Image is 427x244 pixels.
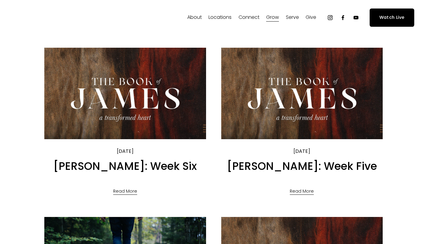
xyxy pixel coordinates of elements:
[306,13,316,22] span: Give
[13,12,97,24] img: Fellowship Memphis
[187,13,202,22] a: folder dropdown
[290,183,314,196] a: Read More
[286,13,299,22] span: Serve
[208,13,232,22] a: folder dropdown
[353,15,359,21] a: YouTube
[340,15,346,21] a: Facebook
[266,13,279,22] a: folder dropdown
[370,9,414,26] a: Watch Live
[220,47,384,140] img: James: Week Five
[327,15,333,21] a: Instagram
[43,47,207,140] img: James: Week Six
[266,13,279,22] span: Grow
[227,159,377,174] a: [PERSON_NAME]: Week Five
[53,159,197,174] a: [PERSON_NAME]: Week Six
[208,13,232,22] span: Locations
[239,13,259,22] a: folder dropdown
[286,13,299,22] a: folder dropdown
[306,13,316,22] a: folder dropdown
[113,183,137,196] a: Read More
[187,13,202,22] span: About
[239,13,259,22] span: Connect
[117,148,134,154] time: [DATE]
[293,148,310,154] time: [DATE]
